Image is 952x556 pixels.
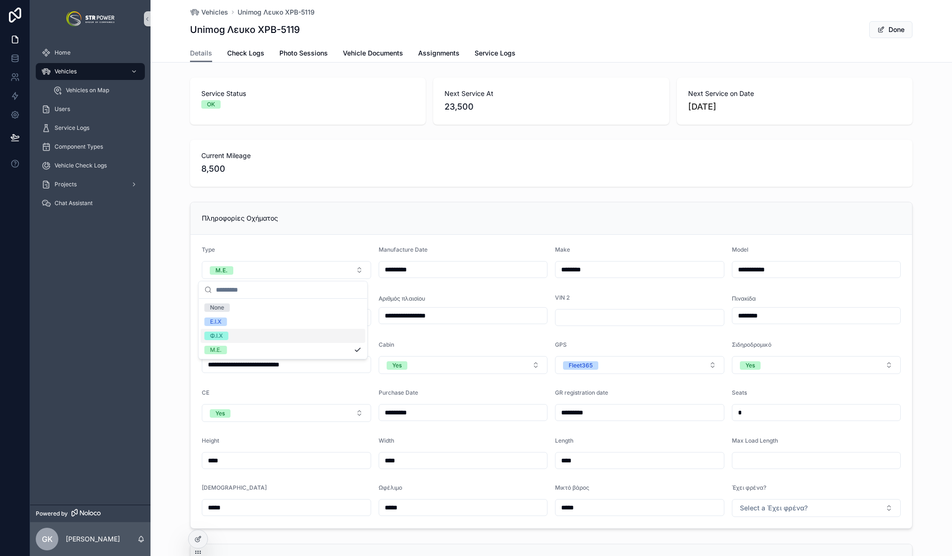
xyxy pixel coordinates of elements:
[379,295,425,302] span: Αριθμός πλαισίου
[36,510,68,517] span: Powered by
[55,162,107,169] span: Vehicle Check Logs
[555,294,570,301] span: VIN 2
[201,151,901,160] span: Current Mileage
[444,89,658,98] span: Next Service At
[36,176,145,193] a: Projects
[202,389,209,396] span: CE
[732,484,766,491] span: Έχει φρένα?
[36,138,145,155] a: Component Types
[201,89,414,98] span: Service Status
[732,389,747,396] span: Seats
[190,8,228,17] a: Vehicles
[555,246,570,253] span: Make
[732,437,778,444] span: Max Load Length
[201,162,901,175] span: 8,500
[201,8,228,17] span: Vehicles
[202,484,267,491] span: [DEMOGRAPHIC_DATA]
[418,45,460,64] a: Assignments
[215,266,228,275] div: Μ.Ε.
[210,303,224,312] div: None
[199,299,367,359] div: Suggestions
[55,124,89,132] span: Service Logs
[215,409,225,418] div: Yes
[210,346,222,354] div: Μ.Ε.
[66,87,109,94] span: Vehicles on Map
[36,101,145,118] a: Users
[732,341,771,348] span: Σιδηροδρομικό
[30,38,151,224] div: scrollable content
[210,318,222,326] div: Ε.Ι.Χ
[688,89,901,98] span: Next Service on Date
[36,119,145,136] a: Service Logs
[740,503,808,513] span: Select a Έχει φρένα?
[202,261,371,279] button: Select Button
[227,48,264,58] span: Check Logs
[190,23,300,36] h1: Unimog Λευκο ΧΡΒ-5119
[343,48,403,58] span: Vehicle Documents
[392,361,402,370] div: Yes
[379,484,402,491] span: Ωφέλιμο
[869,21,912,38] button: Done
[55,181,77,188] span: Projects
[30,505,151,522] a: Powered by
[202,437,219,444] span: Height
[475,48,516,58] span: Service Logs
[418,48,460,58] span: Assignments
[36,44,145,61] a: Home
[36,195,145,212] a: Chat Assistant
[279,48,328,58] span: Photo Sessions
[746,361,755,370] div: Yes
[36,63,145,80] a: Vehicles
[732,246,748,253] span: Model
[379,356,548,374] button: Select Button
[569,361,593,370] div: Fleet365
[202,214,278,222] span: Πληροφορίες Οχήματος
[555,356,724,374] button: Select Button
[55,143,103,151] span: Component Types
[66,534,120,544] p: [PERSON_NAME]
[379,341,394,348] span: Cabin
[475,45,516,64] a: Service Logs
[555,341,567,348] span: GPS
[55,199,93,207] span: Chat Assistant
[227,45,264,64] a: Check Logs
[36,157,145,174] a: Vehicle Check Logs
[210,332,223,340] div: Φ.Ι.Χ
[555,389,608,396] span: GR registration date
[55,49,71,56] span: Home
[379,246,428,253] span: Manufacture Date
[444,100,658,113] span: 23,500
[379,437,394,444] span: Width
[732,295,756,302] span: Πινακίδα
[207,100,215,109] div: OK
[202,246,215,253] span: Type
[555,437,573,444] span: Length
[47,82,145,99] a: Vehicles on Map
[202,404,371,422] button: Select Button
[66,11,114,26] img: App logo
[190,48,212,58] span: Details
[555,484,589,491] span: Μικτό βάρος
[379,389,418,396] span: Purchase Date
[42,533,53,545] span: GK
[732,499,901,517] button: Select Button
[238,8,315,17] a: Unimog Λευκο ΧΡΒ-5119
[190,45,212,63] a: Details
[279,45,328,64] a: Photo Sessions
[55,105,70,113] span: Users
[343,45,403,64] a: Vehicle Documents
[55,68,77,75] span: Vehicles
[688,100,716,113] p: [DATE]
[732,356,901,374] button: Select Button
